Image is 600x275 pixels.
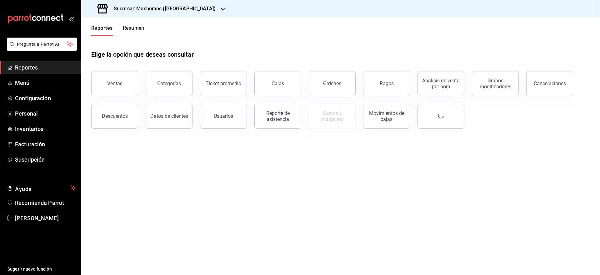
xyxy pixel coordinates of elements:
button: Pregunta a Parrot AI [7,38,77,51]
a: Pregunta a Parrot AI [4,45,77,52]
span: Ayuda [15,184,68,192]
div: Cancelaciones [534,80,566,86]
span: Pregunta a Parrot AI [17,41,67,48]
div: Reporte de asistencia [258,110,297,122]
div: Pagos [380,80,394,86]
span: [PERSON_NAME] [15,214,76,222]
span: Facturación [15,140,76,148]
button: Reportes [91,25,113,36]
span: Recomienda Parrot [15,199,76,207]
button: Categorías [146,71,192,96]
button: Datos de clientes [146,104,192,129]
span: Inventarios [15,125,76,133]
div: Ticket promedio [206,80,241,86]
button: Usuarios [200,104,247,129]
button: Grupos modificadores [472,71,519,96]
div: Análisis de venta por hora [422,78,460,90]
div: Órdenes [323,80,341,86]
button: Órdenes [309,71,356,96]
div: navigation tabs [91,25,144,36]
div: Cajas [272,80,284,86]
button: Resumen [123,25,144,36]
div: Grupos modificadores [476,78,515,90]
button: Cajas [254,71,301,96]
h3: Sucursal: Mochomos ([GEOGRAPHIC_DATA]) [109,5,216,13]
button: Movimientos de cajas [363,104,410,129]
span: Personal [15,109,76,118]
div: Descuentos [102,113,128,119]
button: Cancelaciones [526,71,573,96]
button: Análisis de venta por hora [417,71,464,96]
span: Suscripción [15,155,76,164]
div: Categorías [157,80,181,86]
div: Usuarios [214,113,233,119]
div: Costos y márgenes [313,110,352,122]
span: Sugerir nueva función [7,266,76,272]
div: Movimientos de cajas [367,110,406,122]
span: Reportes [15,63,76,72]
span: Menú [15,79,76,87]
h1: Elige la opción que deseas consultar [91,50,194,59]
span: Configuración [15,94,76,102]
button: open_drawer_menu [69,16,74,21]
button: Pagos [363,71,410,96]
button: Contrata inventarios para ver este reporte [309,104,356,129]
div: Ventas [107,80,122,86]
button: Descuentos [91,104,138,129]
div: Datos de clientes [150,113,188,119]
button: Reporte de asistencia [254,104,301,129]
button: Ticket promedio [200,71,247,96]
button: Ventas [91,71,138,96]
